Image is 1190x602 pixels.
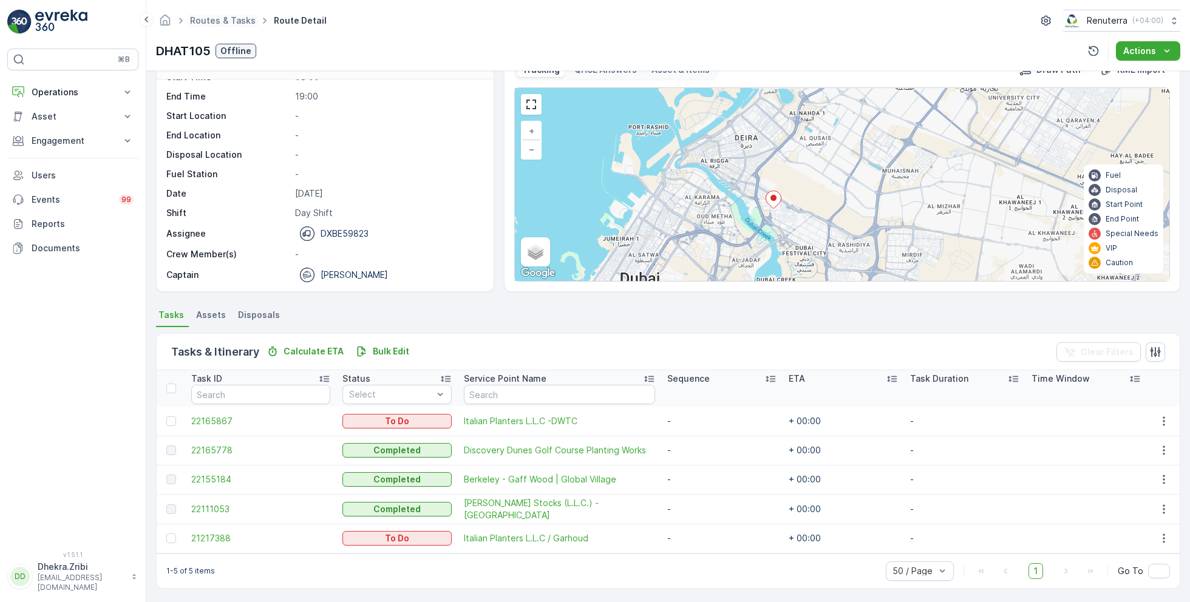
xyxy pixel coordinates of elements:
button: Completed [342,502,452,516]
img: logo_light-DOdMpM7g.png [35,10,87,34]
p: [DATE] [295,188,481,200]
button: Calculate ETA [262,344,348,359]
p: Shift [166,207,290,219]
button: Renuterra(+04:00) [1063,10,1180,32]
p: Offline [220,45,251,57]
p: Documents [32,242,134,254]
td: - [661,436,783,465]
p: Special Needs [1106,229,1158,238]
p: Calculate ETA [284,345,344,357]
p: - [295,168,481,180]
td: - [661,524,783,553]
button: Clear Filters [1056,342,1141,362]
button: Operations [7,80,138,104]
a: Reports [7,212,138,236]
p: [EMAIL_ADDRESS][DOMAIN_NAME] [38,573,125,592]
p: - [295,149,481,161]
span: 22155184 [191,473,330,485]
p: Asset [32,110,114,123]
a: Zoom Out [522,140,540,158]
a: Italian Planters L.L.C -DWTC [464,415,655,427]
p: Users [32,169,134,181]
span: Route Detail [271,15,329,27]
span: [PERSON_NAME] Stocks (L.L.C.) - [GEOGRAPHIC_DATA] [464,497,655,521]
td: - [661,407,783,436]
p: Service Point Name [464,373,546,385]
a: Al Tayer Stocks (L.L.C.) - Qudra Road [464,497,655,521]
p: Tasks & Itinerary [171,343,259,360]
p: Operations [32,86,114,98]
td: - [904,524,1025,553]
a: Zoom In [522,122,540,140]
img: logo [7,10,32,34]
p: ( +04:00 ) [1132,16,1163,25]
p: - [295,129,481,141]
div: Toggle Row Selected [166,533,176,543]
img: Google [518,265,558,281]
button: To Do [342,531,452,546]
p: To Do [385,415,409,427]
a: Berkeley - Gaff Wood | Global Village [464,473,655,485]
a: 22111053 [191,503,330,515]
a: Discovery Dunes Golf Course Planting Works [464,444,655,456]
span: − [529,144,535,154]
span: Disposals [238,309,280,321]
div: Toggle Row Selected [166,416,176,426]
p: ETA [789,373,805,385]
td: - [661,494,783,524]
p: 19:00 [295,90,481,103]
p: ⌘B [118,55,130,64]
a: 22165867 [191,415,330,427]
a: Homepage [158,18,172,29]
a: Italian Planters L.L.C / Garhoud [464,532,655,544]
p: Start Point [1106,200,1143,209]
p: End Point [1106,214,1139,224]
td: - [904,436,1025,465]
a: 22165778 [191,444,330,456]
a: Routes & Tasks [190,15,256,25]
p: - [295,110,481,122]
p: Captain [166,269,199,281]
p: VIP [1106,243,1117,253]
p: Reports [32,218,134,230]
a: Users [7,163,138,188]
div: Toggle Row Selected [166,445,176,455]
span: v 1.51.1 [7,551,138,558]
p: End Location [166,129,290,141]
p: Completed [373,473,421,485]
a: View Fullscreen [522,95,540,113]
span: Tasks [158,309,184,321]
p: Disposal [1106,185,1137,195]
a: 21217388 [191,532,330,544]
p: Start Location [166,110,290,122]
p: Renuterra [1087,15,1127,27]
div: DD [10,567,30,586]
p: Select [349,388,433,401]
p: Events [32,194,112,206]
button: Bulk Edit [351,344,414,359]
input: Search [464,385,655,404]
p: Actions [1123,45,1156,57]
td: - [904,494,1025,524]
p: To Do [385,532,409,544]
td: + 00:00 [783,494,904,524]
p: Task ID [191,373,222,385]
span: + [529,126,534,136]
p: Caution [1106,258,1133,268]
button: Actions [1116,41,1180,61]
td: + 00:00 [783,407,904,436]
p: Fuel [1106,171,1121,180]
td: + 00:00 [783,465,904,494]
p: Fuel Station [166,168,290,180]
button: Completed [342,443,452,458]
a: Documents [7,236,138,260]
td: - [904,465,1025,494]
